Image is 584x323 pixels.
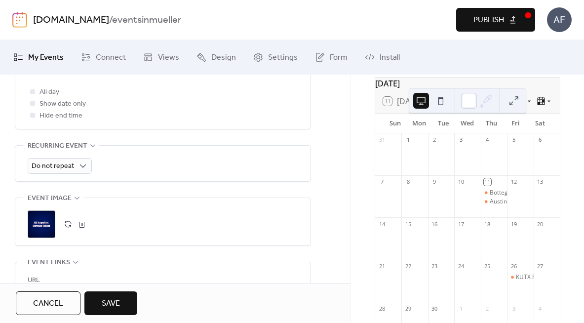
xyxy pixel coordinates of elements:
div: 17 [457,220,465,228]
div: 22 [404,263,412,270]
div: 10 [457,178,465,186]
div: 15 [404,220,412,228]
div: 12 [510,178,517,186]
div: 19 [510,220,517,228]
div: 20 [537,220,544,228]
div: 7 [378,178,386,186]
div: 2 [431,136,438,144]
div: Fri [504,114,528,133]
div: 6 [537,136,544,144]
span: My Events [28,52,64,64]
button: Save [84,291,137,315]
span: Do not repeat [32,160,74,173]
div: 30 [431,305,438,312]
div: Bottega FUNraiser [490,189,541,197]
a: My Events [6,44,71,71]
div: Thu [479,114,504,133]
a: Design [189,44,243,71]
div: Mon [407,114,431,133]
div: AF [547,7,572,32]
span: Event image [28,193,72,204]
span: Form [330,52,348,64]
span: Install [380,52,400,64]
div: 8 [404,178,412,186]
img: logo [12,12,27,28]
div: ; [28,210,55,238]
div: [DATE] [375,78,560,89]
a: Form [308,44,355,71]
a: Connect [74,44,133,71]
b: / [109,11,112,30]
span: Publish [473,14,504,26]
div: 27 [537,263,544,270]
div: Wed [455,114,479,133]
button: Cancel [16,291,80,315]
span: All day [39,86,59,98]
span: Views [158,52,179,64]
div: Austin Songcore Songwriters Showcase: September [481,198,507,206]
span: Hide end time [39,110,82,122]
div: 31 [378,136,386,144]
div: 4 [484,136,491,144]
div: KUTX Rock the Park [507,273,533,282]
span: Cancel [33,298,63,310]
div: 26 [510,263,517,270]
div: 23 [431,263,438,270]
div: 9 [431,178,438,186]
div: Sat [528,114,552,133]
div: 28 [378,305,386,312]
div: 3 [457,136,465,144]
a: Install [357,44,407,71]
a: Views [136,44,187,71]
div: 25 [484,263,491,270]
span: Show date only [39,98,86,110]
span: Recurring event [28,140,87,152]
div: Tue [431,114,456,133]
div: 21 [378,263,386,270]
span: Connect [96,52,126,64]
span: Save [102,298,120,310]
div: 24 [457,263,465,270]
div: 1 [404,136,412,144]
div: 11 [484,178,491,186]
div: 14 [378,220,386,228]
div: Bottega FUNraiser [481,189,507,197]
div: 1 [457,305,465,312]
span: Design [211,52,236,64]
div: Sun [383,114,407,133]
div: URL [28,275,296,286]
button: Publish [456,8,535,32]
b: eventsinmueller [112,11,181,30]
div: 18 [484,220,491,228]
div: 4 [537,305,544,312]
div: 13 [537,178,544,186]
div: KUTX Rock the Park [516,273,569,282]
div: 16 [431,220,438,228]
span: Settings [268,52,298,64]
a: Settings [246,44,305,71]
div: 3 [510,305,517,312]
span: Event links [28,257,70,269]
div: 29 [404,305,412,312]
div: 5 [510,136,517,144]
div: 2 [484,305,491,312]
a: [DOMAIN_NAME] [33,11,109,30]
